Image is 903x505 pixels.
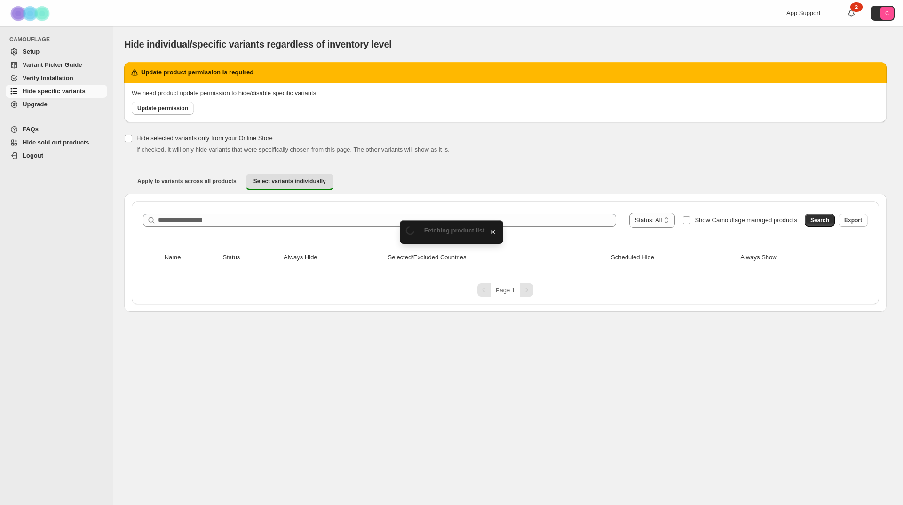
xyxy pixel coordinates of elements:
[8,0,55,26] img: Camouflage
[737,247,849,268] th: Always Show
[23,126,39,133] span: FAQs
[137,104,188,112] span: Update permission
[608,247,737,268] th: Scheduled Hide
[695,216,797,224] span: Show Camouflage managed products
[23,74,73,81] span: Verify Installation
[141,68,253,77] h2: Update product permission is required
[880,7,894,20] span: Avatar with initials C
[424,227,485,234] span: Fetching product list
[871,6,895,21] button: Avatar with initials C
[844,216,862,224] span: Export
[385,247,609,268] th: Selected/Excluded Countries
[496,287,515,294] span: Page 1
[253,177,326,185] span: Select variants individually
[786,9,820,16] span: App Support
[885,10,889,16] text: C
[6,58,107,72] a: Variant Picker Guide
[23,101,48,108] span: Upgrade
[246,174,333,190] button: Select variants individually
[139,283,871,297] nav: Pagination
[124,194,887,312] div: Select variants individually
[6,123,107,136] a: FAQs
[6,72,107,85] a: Verify Installation
[23,48,40,55] span: Setup
[130,174,244,189] button: Apply to variants across all products
[847,8,856,18] a: 2
[6,85,107,98] a: Hide specific variants
[6,136,107,149] a: Hide sold out products
[6,98,107,111] a: Upgrade
[162,247,220,268] th: Name
[23,152,43,159] span: Logout
[6,45,107,58] a: Setup
[6,149,107,162] a: Logout
[281,247,385,268] th: Always Hide
[23,61,82,68] span: Variant Picker Guide
[136,146,450,153] span: If checked, it will only hide variants that were specifically chosen from this page. The other va...
[132,89,316,96] span: We need product update permission to hide/disable specific variants
[850,2,863,12] div: 2
[137,177,237,185] span: Apply to variants across all products
[136,135,273,142] span: Hide selected variants only from your Online Store
[805,214,835,227] button: Search
[9,36,108,43] span: CAMOUFLAGE
[839,214,868,227] button: Export
[23,88,86,95] span: Hide specific variants
[810,216,829,224] span: Search
[124,39,392,49] span: Hide individual/specific variants regardless of inventory level
[23,139,89,146] span: Hide sold out products
[220,247,281,268] th: Status
[132,102,194,115] a: Update permission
